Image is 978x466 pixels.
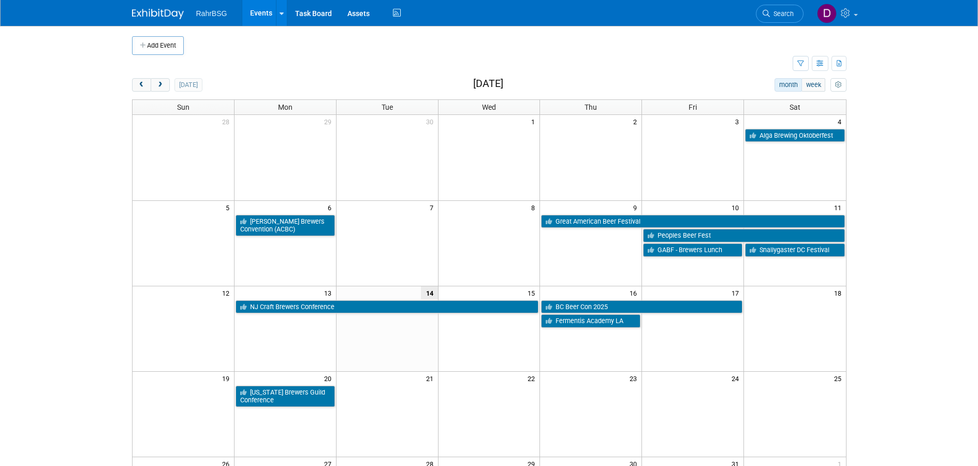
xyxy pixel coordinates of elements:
img: Dan Kearney [817,4,837,23]
a: Alga Brewing Oktoberfest [745,129,844,142]
span: Sat [790,103,800,111]
a: Peoples Beer Fest [643,229,844,242]
span: 16 [629,286,641,299]
span: Sun [177,103,189,111]
span: 4 [837,115,846,128]
span: 18 [833,286,846,299]
span: 25 [833,372,846,385]
span: 29 [323,115,336,128]
button: month [775,78,802,92]
button: prev [132,78,151,92]
a: BC Beer Con 2025 [541,300,742,314]
i: Personalize Calendar [835,82,842,89]
span: 10 [731,201,743,214]
a: NJ Craft Brewers Conference [236,300,539,314]
span: Tue [382,103,393,111]
a: Snallygaster DC Festival [745,243,844,257]
h2: [DATE] [473,78,503,90]
button: week [801,78,825,92]
button: Add Event [132,36,184,55]
img: ExhibitDay [132,9,184,19]
a: [US_STATE] Brewers Guild Conference [236,386,335,407]
span: 13 [323,286,336,299]
span: Fri [689,103,697,111]
span: 19 [221,372,234,385]
span: 15 [527,286,539,299]
span: Mon [278,103,293,111]
a: Search [756,5,804,23]
a: [PERSON_NAME] Brewers Convention (ACBC) [236,215,335,236]
span: 22 [527,372,539,385]
span: 8 [530,201,539,214]
a: Fermentis Academy LA [541,314,640,328]
span: 9 [632,201,641,214]
a: Great American Beer Festival [541,215,844,228]
button: myCustomButton [830,78,846,92]
button: [DATE] [174,78,202,92]
span: 6 [327,201,336,214]
span: 14 [421,286,438,299]
span: 17 [731,286,743,299]
span: 11 [833,201,846,214]
span: Thu [585,103,597,111]
span: 21 [425,372,438,385]
span: 23 [629,372,641,385]
span: 5 [225,201,234,214]
span: Search [770,10,794,18]
span: Wed [482,103,496,111]
span: RahrBSG [196,9,227,18]
span: 24 [731,372,743,385]
span: 2 [632,115,641,128]
span: 20 [323,372,336,385]
span: 12 [221,286,234,299]
span: 3 [734,115,743,128]
span: 30 [425,115,438,128]
span: 1 [530,115,539,128]
span: 7 [429,201,438,214]
span: 28 [221,115,234,128]
button: next [151,78,170,92]
a: GABF - Brewers Lunch [643,243,742,257]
